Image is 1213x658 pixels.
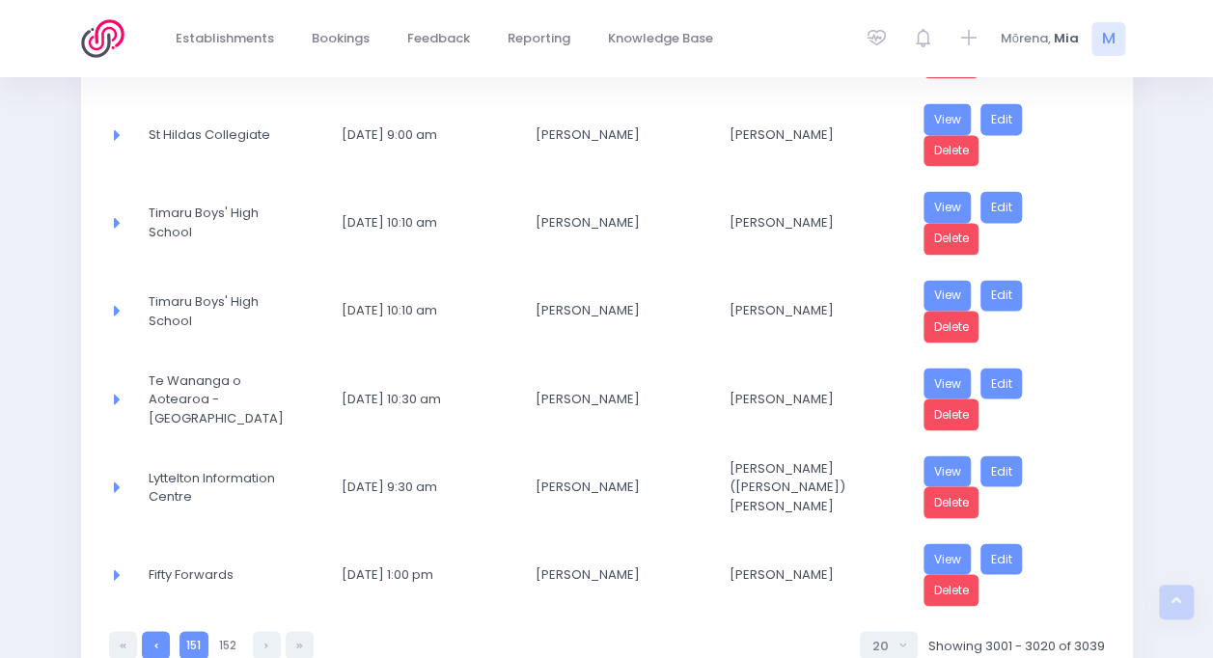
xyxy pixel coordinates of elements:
[81,19,136,58] img: Logo
[980,543,1023,575] a: Edit
[717,178,911,266] td: Megan Holden
[911,531,1105,618] td: <a href="https://3sfl.stjis.org.nz/booking/21286a2d-62a5-46b4-8a6a-9fd65f946018" class="btn btn-p...
[149,292,297,330] span: Timaru Boys' High School
[980,455,1023,487] a: Edit
[872,636,894,655] div: 20
[149,125,297,145] span: St Hildas Collegiate
[342,477,490,496] span: [DATE] 9:30 am
[980,103,1023,135] a: Edit
[927,636,1104,655] span: Showing 3001 - 3020 of 3039
[149,564,297,584] span: Fifty Forwards
[1054,29,1079,48] span: Mia
[136,91,330,178] td: St Hildas Collegiate
[980,191,1023,223] a: Edit
[911,443,1105,531] td: <a href="https://3sfl.stjis.org.nz/booking/c57478ff-fa6f-4b99-a39f-fd21cfec5846" class="btn btn-p...
[136,355,330,443] td: Te Wananga o Aotearoa - Huntly Campus
[329,531,523,618] td: 16 October 2025 1:00 pm
[492,20,587,58] a: Reporting
[536,477,684,496] span: [PERSON_NAME]
[717,91,911,178] td: Amy Lucas
[924,398,979,430] a: Delete
[980,368,1023,399] a: Edit
[730,564,878,584] span: [PERSON_NAME]
[342,213,490,233] span: [DATE] 10:10 am
[296,20,386,58] a: Bookings
[523,178,717,266] td: Cameron Gibb
[536,125,684,145] span: [PERSON_NAME]
[536,389,684,408] span: [PERSON_NAME]
[1001,29,1051,48] span: Mōrena,
[730,301,878,320] span: [PERSON_NAME]
[329,267,523,355] td: 14 October 2025 10:10 am
[136,178,330,266] td: Timaru Boys' High School
[329,443,523,531] td: 16 October 2025 9:30 am
[523,267,717,355] td: Cameron Gibb
[329,178,523,266] td: 14 October 2025 10:10 am
[329,91,523,178] td: 14 October 2025 9:00 am
[342,301,490,320] span: [DATE] 10:10 am
[924,103,972,135] a: View
[136,267,330,355] td: Timaru Boys' High School
[593,20,730,58] a: Knowledge Base
[149,204,297,241] span: Timaru Boys' High School
[911,355,1105,443] td: <a href="https://3sfl.stjis.org.nz/booking/4213d197-d954-410f-bbad-78322904255b" class="btn btn-p...
[924,135,979,167] a: Delete
[911,178,1105,266] td: <a href="https://3sfl.stjis.org.nz/booking/9173e876-34ae-436c-8ddf-d0499b0f866c" class="btn btn-p...
[536,564,684,584] span: [PERSON_NAME]
[717,355,911,443] td: Nickie-Leigh Heta
[523,91,717,178] td: Monique Grant
[342,125,490,145] span: [DATE] 9:00 am
[523,531,717,618] td: Ann Carter
[608,29,713,48] span: Knowledge Base
[924,574,979,606] a: Delete
[329,355,523,443] td: 15 October 2025 10:30 am
[911,267,1105,355] td: <a href="https://3sfl.stjis.org.nz/booking/d3f2ee29-4fda-4329-8df2-ad1af7e078fb" class="btn btn-p...
[924,280,972,312] a: View
[342,564,490,584] span: [DATE] 1:00 pm
[730,213,878,233] span: [PERSON_NAME]
[924,368,972,399] a: View
[924,223,979,255] a: Delete
[342,389,490,408] span: [DATE] 10:30 am
[176,29,274,48] span: Establishments
[730,458,878,515] span: [PERSON_NAME] ([PERSON_NAME]) [PERSON_NAME]
[1091,22,1125,56] span: M
[160,20,290,58] a: Establishments
[312,29,370,48] span: Bookings
[392,20,486,58] a: Feedback
[924,311,979,343] a: Delete
[717,443,911,531] td: Robert (Bob) Palmer
[717,267,911,355] td: Megan Holden
[536,301,684,320] span: [PERSON_NAME]
[523,443,717,531] td: Jacqueline Newbound
[730,389,878,408] span: [PERSON_NAME]
[924,543,972,575] a: View
[523,355,717,443] td: Charmaine Price
[924,486,979,518] a: Delete
[136,443,330,531] td: Lyttelton Information Centre
[136,531,330,618] td: Fifty Forwards
[149,370,297,427] span: Te Wananga o Aotearoa - [GEOGRAPHIC_DATA]
[924,455,972,487] a: View
[924,191,972,223] a: View
[149,468,297,506] span: Lyttelton Information Centre
[536,213,684,233] span: [PERSON_NAME]
[911,91,1105,178] td: <a href="https://3sfl.stjis.org.nz/booking/39212679-2b7f-4869-a3a7-3cfd6d8d6d46" class="btn btn-p...
[717,531,911,618] td: Samantha Jones
[730,125,878,145] span: [PERSON_NAME]
[508,29,570,48] span: Reporting
[407,29,470,48] span: Feedback
[980,280,1023,312] a: Edit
